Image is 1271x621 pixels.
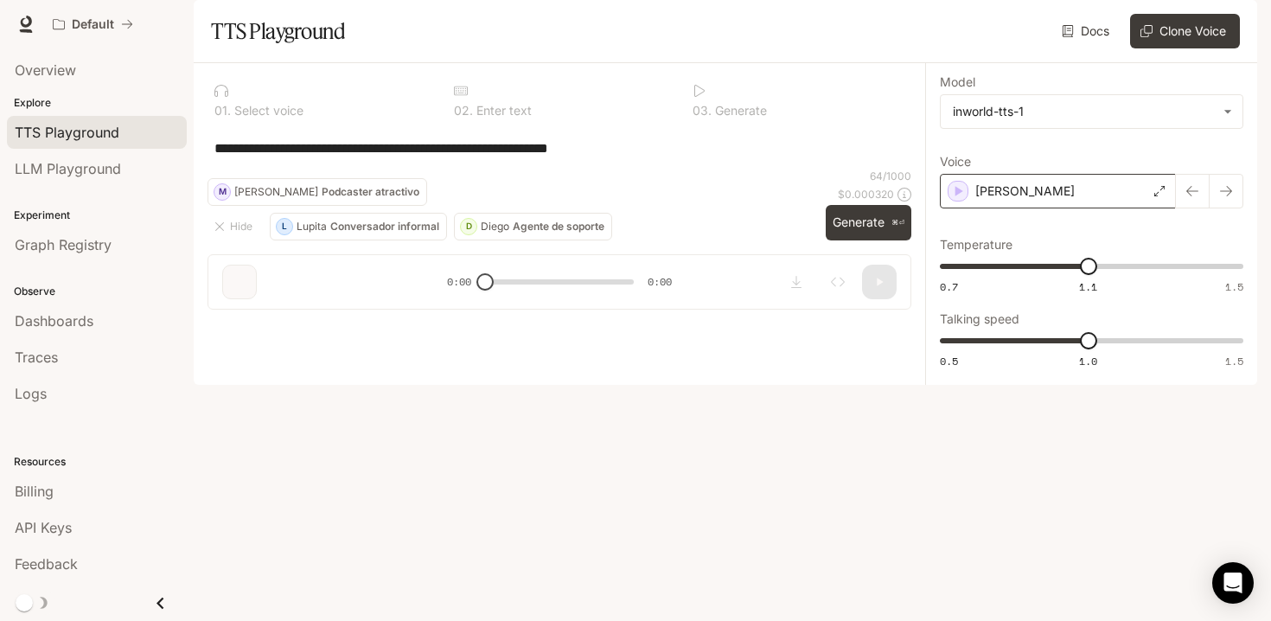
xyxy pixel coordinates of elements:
p: Voice [940,156,971,168]
button: Generate⌘⏎ [826,205,911,240]
button: DDiegoAgente de soporte [454,213,612,240]
span: 0.5 [940,354,958,368]
p: Select voice [231,105,303,117]
p: Lupita [297,221,327,232]
div: inworld-tts-1 [953,103,1215,120]
span: 1.5 [1225,279,1243,294]
h1: TTS Playground [211,14,345,48]
p: Conversador informal [330,221,439,232]
span: 1.5 [1225,354,1243,368]
p: Model [940,76,975,88]
button: All workspaces [45,7,141,42]
div: L [277,213,292,240]
button: LLupitaConversador informal [270,213,447,240]
p: 64 / 1000 [870,169,911,183]
p: [PERSON_NAME] [975,182,1075,200]
p: [PERSON_NAME] [234,187,318,197]
p: Diego [481,221,509,232]
div: inworld-tts-1 [941,95,1242,128]
p: $ 0.000320 [838,187,894,202]
p: ⌘⏎ [891,218,904,228]
button: M[PERSON_NAME]Podcaster atractivo [208,178,427,206]
p: Default [72,17,114,32]
span: 0.7 [940,279,958,294]
div: Open Intercom Messenger [1212,562,1254,604]
p: Temperature [940,239,1012,251]
p: Generate [712,105,767,117]
p: 0 2 . [454,105,473,117]
a: Docs [1058,14,1116,48]
div: D [461,213,476,240]
button: Clone Voice [1130,14,1240,48]
p: Talking speed [940,313,1019,325]
span: 1.0 [1079,354,1097,368]
div: M [214,178,230,206]
p: Enter text [473,105,532,117]
p: Agente de soporte [513,221,604,232]
p: 0 3 . [693,105,712,117]
span: 1.1 [1079,279,1097,294]
p: 0 1 . [214,105,231,117]
p: Podcaster atractivo [322,187,419,197]
button: Hide [208,213,263,240]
